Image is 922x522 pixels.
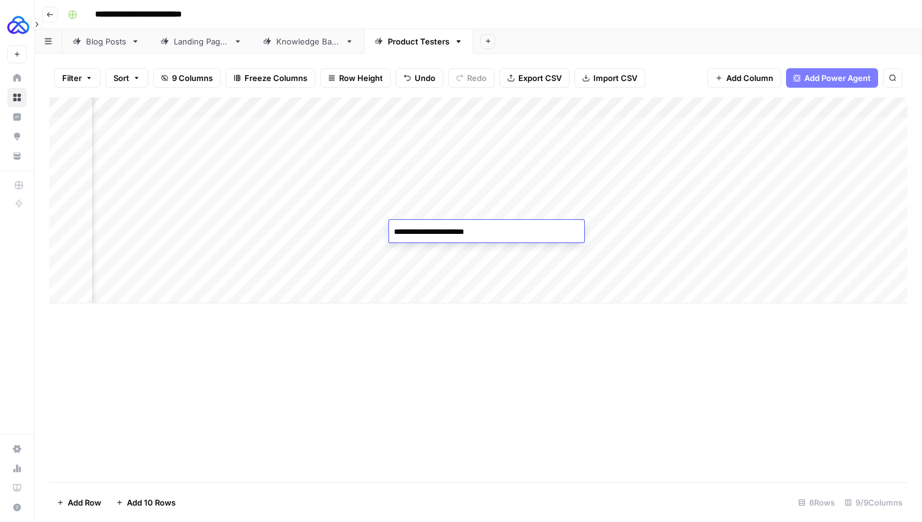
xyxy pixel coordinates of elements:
a: Home [7,68,27,88]
button: Sort [105,68,148,88]
button: Add Row [49,493,109,512]
a: Knowledge Base [252,29,364,54]
span: Add 10 Rows [127,496,176,509]
button: Redo [448,68,495,88]
span: Filter [62,72,82,84]
img: AUQ Logo [7,14,29,36]
span: Freeze Columns [245,72,307,84]
button: Add 10 Rows [109,493,183,512]
a: Your Data [7,146,27,166]
div: Landing Pages [174,35,229,48]
span: Sort [113,72,129,84]
div: Knowledge Base [276,35,340,48]
span: Undo [415,72,435,84]
a: Insights [7,107,27,127]
button: Add Column [707,68,781,88]
span: Export CSV [518,72,562,84]
span: Import CSV [593,72,637,84]
div: 9/9 Columns [840,493,907,512]
a: Learning Hub [7,478,27,498]
span: Add Power Agent [804,72,871,84]
a: Product Testers [364,29,473,54]
div: Product Testers [388,35,449,48]
a: Settings [7,439,27,459]
button: Freeze Columns [226,68,315,88]
a: Landing Pages [150,29,252,54]
a: Blog Posts [62,29,150,54]
span: Add Row [68,496,101,509]
span: Row Height [339,72,383,84]
a: Usage [7,459,27,478]
button: Workspace: AUQ [7,10,27,40]
button: Filter [54,68,101,88]
span: Redo [467,72,487,84]
button: Export CSV [499,68,570,88]
button: Help + Support [7,498,27,517]
button: Import CSV [574,68,645,88]
button: Add Power Agent [786,68,878,88]
div: Blog Posts [86,35,126,48]
a: Browse [7,88,27,107]
span: 9 Columns [172,72,213,84]
span: Add Column [726,72,773,84]
button: 9 Columns [153,68,221,88]
div: 8 Rows [793,493,840,512]
a: Opportunities [7,127,27,146]
button: Row Height [320,68,391,88]
button: Undo [396,68,443,88]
